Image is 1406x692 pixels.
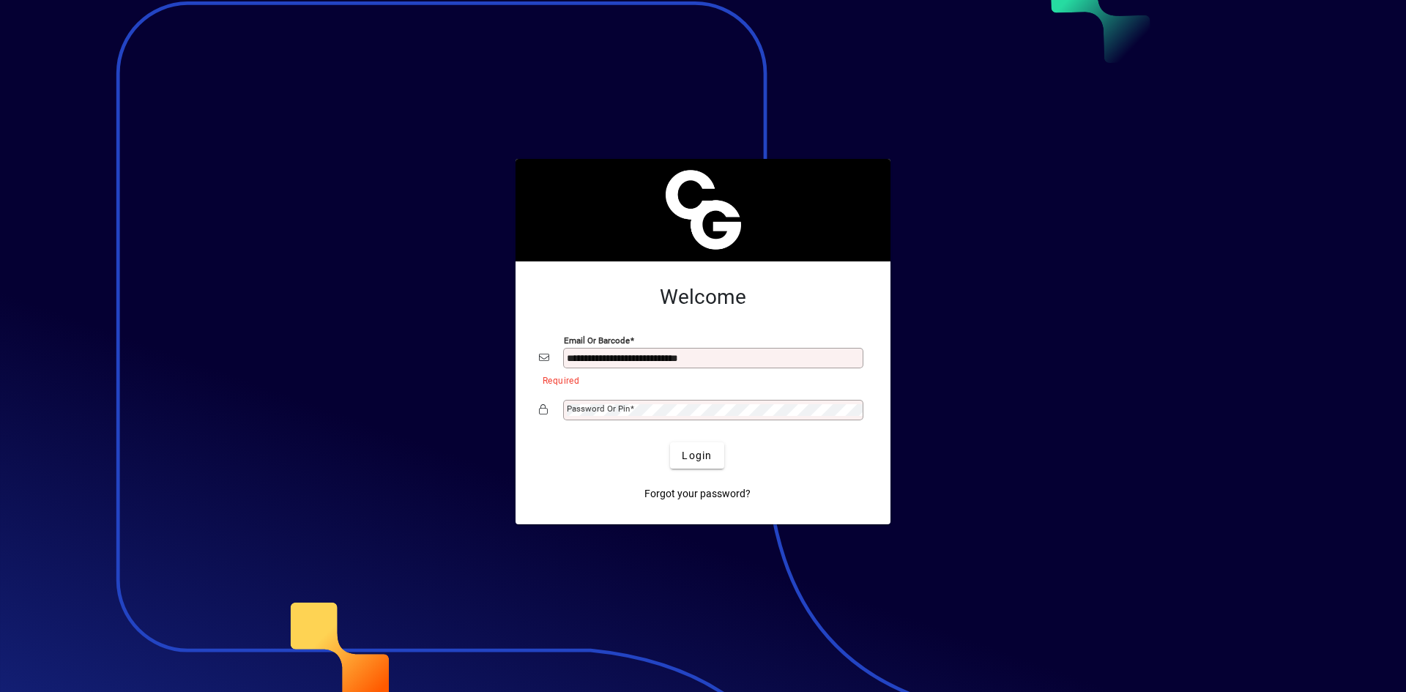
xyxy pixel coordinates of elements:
h2: Welcome [539,285,867,310]
span: Login [682,448,712,464]
mat-label: Email or Barcode [564,335,630,346]
a: Forgot your password? [639,480,756,507]
button: Login [670,442,724,469]
mat-error: Required [543,372,855,387]
mat-label: Password or Pin [567,403,630,414]
span: Forgot your password? [644,486,751,502]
